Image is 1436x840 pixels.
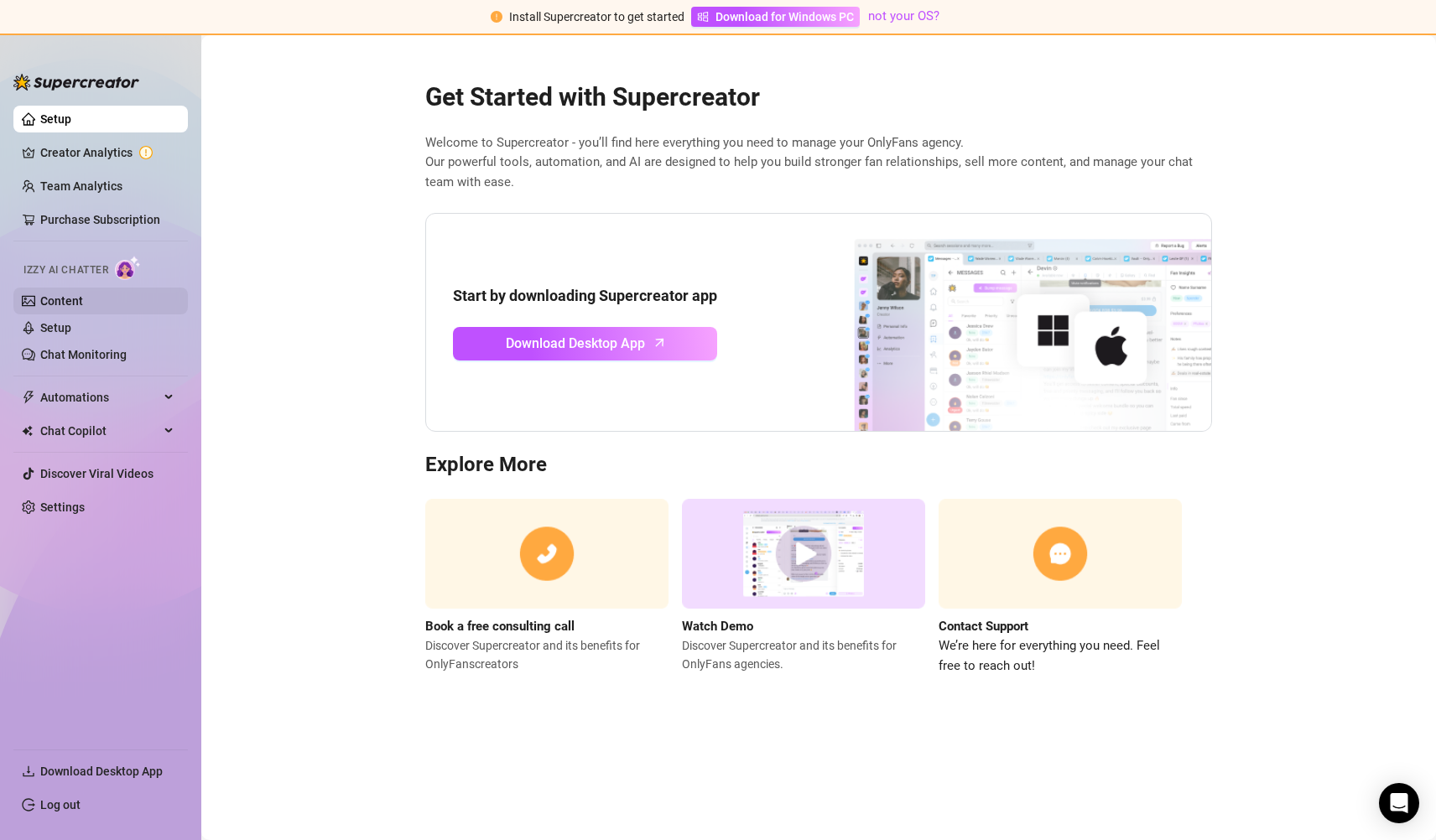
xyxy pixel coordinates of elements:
img: logo-BBDzfeDw.svg [13,74,139,91]
h2: Get Started with Supercreator [425,81,1212,113]
span: Download for Windows PC [715,8,854,26]
div: Open Intercom Messenger [1379,783,1419,823]
span: Izzy AI Chatter [23,262,108,278]
strong: Book a free consulting call [425,619,575,634]
span: Download Desktop App [40,765,163,778]
img: supercreator demo [682,499,925,609]
span: thunderbolt [22,391,35,404]
a: Download for Windows PC [691,7,860,27]
img: Chat Copilot [22,425,33,437]
span: Discover Supercreator and its benefits for OnlyFans creators [425,636,669,673]
img: download app [792,214,1211,432]
span: Install Supercreator to get started [509,10,684,23]
span: exclamation-circle [491,11,502,23]
span: Download Desktop App [506,333,645,354]
a: Watch DemoDiscover Supercreator and its benefits for OnlyFans agencies. [682,499,925,676]
a: Team Analytics [40,179,122,193]
span: Automations [40,384,159,411]
span: arrow-up [650,333,669,352]
a: Download Desktop Apparrow-up [453,327,717,360]
img: contact support [939,499,1182,609]
a: Purchase Subscription [40,206,174,233]
a: Content [40,294,83,308]
a: Settings [40,500,85,514]
h3: Explore More [425,452,1212,479]
span: Chat Copilot [40,417,159,444]
a: Book a free consulting callDiscover Supercreator and its benefits for OnlyFanscreators [425,499,669,676]
img: AI Chatter [115,256,141,280]
strong: Watch Demo [682,619,753,634]
span: windows [697,11,709,23]
a: Setup [40,112,71,126]
span: download [22,765,35,778]
strong: Contact Support [939,619,1028,634]
a: Creator Analytics exclamation-circle [40,139,174,166]
a: Chat Monitoring [40,348,127,361]
span: Discover Supercreator and its benefits for OnlyFans agencies. [682,636,925,673]
span: Welcome to Supercreator - you’ll find here everything you need to manage your OnlyFans agency. Ou... [425,133,1212,193]
a: Setup [40,321,71,334]
strong: Start by downloading Supercreator app [453,287,717,304]
a: not your OS? [868,8,939,23]
a: Log out [40,798,81,811]
span: We’re here for everything you need. Feel free to reach out! [939,636,1182,676]
img: consulting call [425,499,669,609]
a: Discover Viral Videos [40,467,153,480]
